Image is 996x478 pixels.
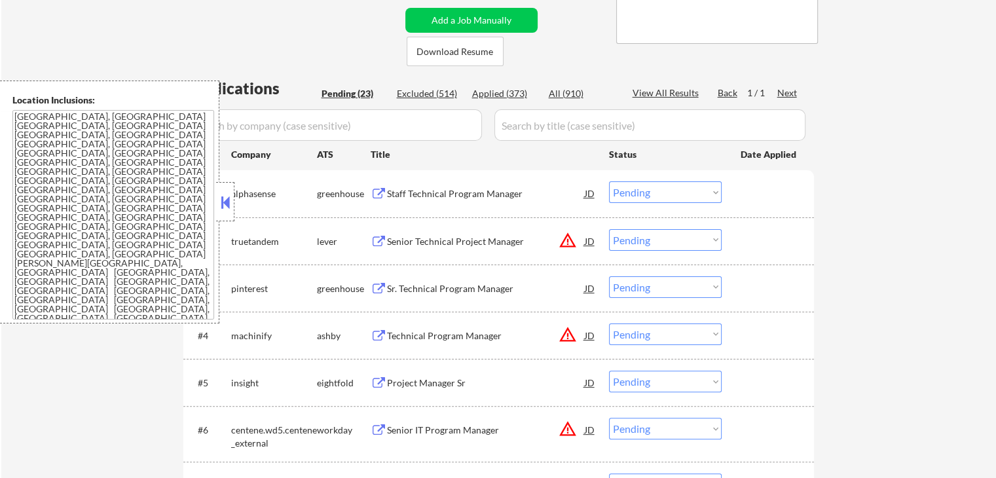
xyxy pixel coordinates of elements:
div: alphasense [231,187,317,200]
div: eightfold [317,377,371,390]
div: JD [583,181,597,205]
div: Company [231,148,317,161]
div: Excluded (514) [397,87,462,100]
div: pinterest [231,282,317,295]
div: machinify [231,329,317,342]
div: Senior IT Program Manager [387,424,585,437]
div: #4 [198,329,221,342]
div: #6 [198,424,221,437]
div: Applied (373) [472,87,538,100]
div: centene.wd5.centene_external [231,424,317,449]
div: 1 / 1 [747,86,777,100]
div: insight [231,377,317,390]
div: ATS [317,148,371,161]
button: warning_amber [559,420,577,438]
div: Applications [187,81,317,96]
div: Title [371,148,597,161]
div: Sr. Technical Program Manager [387,282,585,295]
div: View All Results [633,86,703,100]
div: Next [777,86,798,100]
div: Project Manager Sr [387,377,585,390]
input: Search by company (case sensitive) [187,109,482,141]
button: Add a Job Manually [405,8,538,33]
button: warning_amber [559,325,577,344]
div: JD [583,229,597,253]
div: Location Inclusions: [12,94,214,107]
div: JD [583,323,597,347]
div: ashby [317,329,371,342]
div: lever [317,235,371,248]
div: Staff Technical Program Manager [387,187,585,200]
div: All (910) [549,87,614,100]
div: JD [583,371,597,394]
div: Date Applied [741,148,798,161]
div: Senior Technical Project Manager [387,235,585,248]
div: workday [317,424,371,437]
div: Pending (23) [322,87,387,100]
button: Download Resume [407,37,504,66]
div: Back [718,86,739,100]
div: Technical Program Manager [387,329,585,342]
button: warning_amber [559,231,577,249]
div: truetandem [231,235,317,248]
div: JD [583,276,597,300]
div: greenhouse [317,187,371,200]
div: greenhouse [317,282,371,295]
div: #5 [198,377,221,390]
input: Search by title (case sensitive) [494,109,805,141]
div: JD [583,418,597,441]
div: Status [609,142,722,166]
